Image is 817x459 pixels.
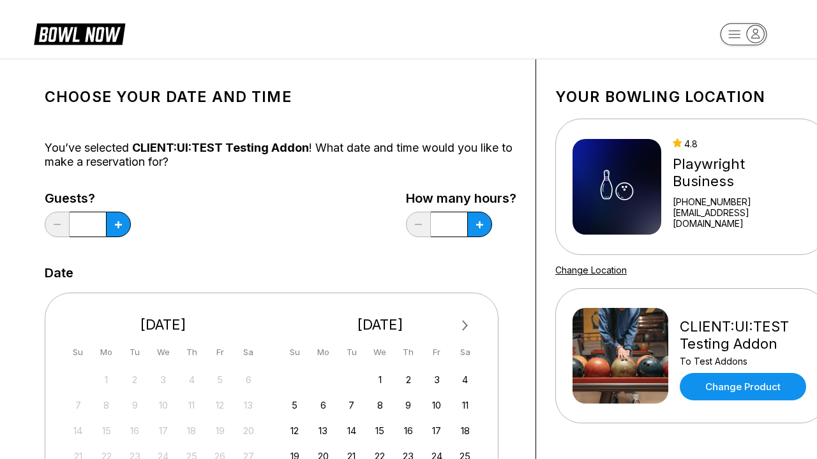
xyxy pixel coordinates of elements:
div: Sa [240,344,257,361]
div: Choose Thursday, October 9th, 2025 [400,397,417,414]
div: Th [400,344,417,361]
div: CLIENT:UI:TEST Testing Addon [680,318,809,353]
div: Not available Monday, September 15th, 2025 [98,422,115,439]
div: Choose Friday, October 3rd, 2025 [428,371,446,388]
h1: Choose your Date and time [45,88,516,106]
div: Not available Saturday, September 20th, 2025 [240,422,257,439]
div: Not available Wednesday, September 10th, 2025 [154,397,172,414]
div: Choose Saturday, October 11th, 2025 [456,397,474,414]
div: Fr [211,344,229,361]
div: We [154,344,172,361]
div: Not available Tuesday, September 9th, 2025 [126,397,144,414]
div: Tu [343,344,360,361]
div: We [371,344,389,361]
div: Not available Friday, September 12th, 2025 [211,397,229,414]
div: You’ve selected ! What date and time would you like to make a reservation for? [45,141,516,169]
div: Su [70,344,87,361]
div: Not available Friday, September 19th, 2025 [211,422,229,439]
div: Choose Wednesday, October 15th, 2025 [371,422,389,439]
div: Not available Saturday, September 13th, 2025 [240,397,257,414]
div: Choose Monday, October 13th, 2025 [315,422,332,439]
div: Not available Saturday, September 6th, 2025 [240,371,257,388]
div: Not available Sunday, September 7th, 2025 [70,397,87,414]
a: [EMAIL_ADDRESS][DOMAIN_NAME] [673,207,809,229]
div: Sa [456,344,474,361]
img: Playwright Business [573,139,661,235]
label: Guests? [45,191,131,205]
div: 4.8 [673,138,809,149]
div: Not available Thursday, September 4th, 2025 [183,371,200,388]
div: Mo [315,344,332,361]
div: Not available Wednesday, September 17th, 2025 [154,422,172,439]
div: Choose Friday, October 17th, 2025 [428,422,446,439]
div: [DATE] [281,316,479,333]
div: Not available Monday, September 8th, 2025 [98,397,115,414]
button: Next Month [455,316,476,336]
div: Not available Thursday, September 18th, 2025 [183,422,200,439]
span: CLIENT:UI:TEST Testing Addon [132,141,309,154]
label: Date [45,266,73,280]
div: Not available Monday, September 1st, 2025 [98,371,115,388]
div: Not available Thursday, September 11th, 2025 [183,397,200,414]
div: Choose Monday, October 6th, 2025 [315,397,332,414]
div: Choose Sunday, October 5th, 2025 [286,397,303,414]
div: Tu [126,344,144,361]
div: Choose Wednesday, October 8th, 2025 [371,397,389,414]
div: Choose Thursday, October 16th, 2025 [400,422,417,439]
div: Not available Tuesday, September 16th, 2025 [126,422,144,439]
a: Change Location [555,265,627,275]
div: Playwright Business [673,156,809,190]
div: Th [183,344,200,361]
a: Change Product [680,373,806,400]
label: How many hours? [406,191,516,205]
div: Not available Tuesday, September 2nd, 2025 [126,371,144,388]
div: [PHONE_NUMBER] [673,196,809,207]
div: Not available Friday, September 5th, 2025 [211,371,229,388]
div: Not available Wednesday, September 3rd, 2025 [154,371,172,388]
div: Fr [428,344,446,361]
div: Choose Saturday, October 18th, 2025 [456,422,474,439]
img: CLIENT:UI:TEST Testing Addon [573,308,668,404]
div: Choose Thursday, October 2nd, 2025 [400,371,417,388]
div: Choose Wednesday, October 1st, 2025 [371,371,389,388]
div: Not available Sunday, September 14th, 2025 [70,422,87,439]
div: [DATE] [64,316,262,333]
div: To Test Addons [680,356,809,367]
div: Su [286,344,303,361]
div: Choose Sunday, October 12th, 2025 [286,422,303,439]
div: Choose Friday, October 10th, 2025 [428,397,446,414]
div: Choose Saturday, October 4th, 2025 [456,371,474,388]
div: Mo [98,344,115,361]
div: Choose Tuesday, October 7th, 2025 [343,397,360,414]
div: Choose Tuesday, October 14th, 2025 [343,422,360,439]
